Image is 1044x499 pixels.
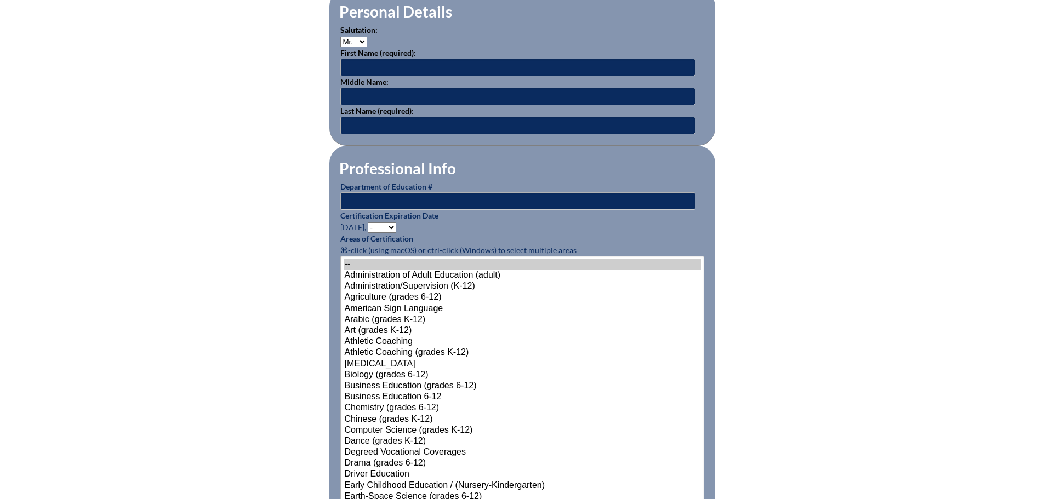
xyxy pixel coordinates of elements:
option: Driver Education [344,469,701,480]
label: First Name (required): [340,48,416,58]
label: Salutation: [340,25,378,35]
label: Areas of Certification [340,234,413,243]
option: Chinese (grades K-12) [344,414,701,425]
option: Degreed Vocational Coverages [344,447,701,458]
legend: Professional Info [338,159,457,177]
label: Certification Expiration Date [340,211,438,220]
option: Computer Science (grades K-12) [344,425,701,436]
select: persons_salutation [340,37,367,47]
option: Early Childhood Education / (Nursery-Kindergarten) [344,480,701,491]
option: Drama (grades 6-12) [344,458,701,469]
legend: Personal Details [338,2,453,21]
option: Dance (grades K-12) [344,436,701,447]
option: Administration of Adult Education (adult) [344,270,701,281]
option: Biology (grades 6-12) [344,370,701,381]
option: American Sign Language [344,303,701,314]
option: Art (grades K-12) [344,325,701,336]
option: Business Education (grades 6-12) [344,381,701,392]
span: [DATE], [340,222,366,232]
label: Department of Education # [340,182,432,191]
option: Arabic (grades K-12) [344,314,701,325]
option: Chemistry (grades 6-12) [344,403,701,414]
option: -- [344,259,701,270]
option: Agriculture (grades 6-12) [344,292,701,303]
label: Middle Name: [340,77,389,87]
option: Administration/Supervision (K-12) [344,281,701,292]
option: Athletic Coaching [344,336,701,347]
option: Business Education 6-12 [344,392,701,403]
option: Athletic Coaching (grades K-12) [344,347,701,358]
label: Last Name (required): [340,106,414,116]
option: [MEDICAL_DATA] [344,359,701,370]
